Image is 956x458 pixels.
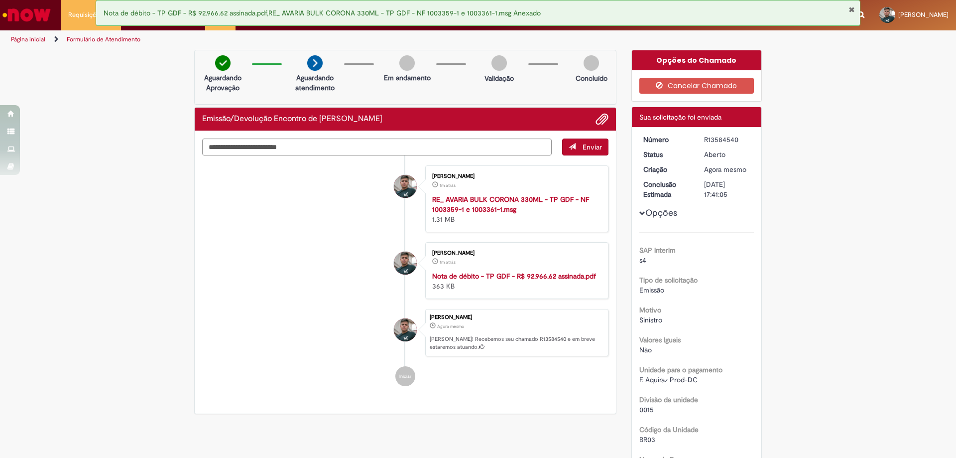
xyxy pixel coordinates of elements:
[1,5,52,25] img: ServiceNow
[432,250,598,256] div: [PERSON_NAME]
[432,173,598,179] div: [PERSON_NAME]
[639,246,676,255] b: SAP Interim
[639,375,698,384] span: F. Aquiraz Prod-DC
[68,10,103,20] span: Requisições
[584,55,599,71] img: img-circle-grey.png
[394,318,417,341] div: Eric Barros Da Silva
[636,150,697,159] dt: Status
[394,252,417,275] div: Eric Barros Da Silva
[215,55,231,71] img: check-circle-green.png
[437,323,464,329] span: Agora mesmo
[440,259,456,265] time: 01/10/2025 09:40:29
[202,139,552,155] textarea: Digite sua mensagem aqui...
[704,165,746,174] span: Agora mesmo
[704,179,750,199] div: [DATE] 17:41:05
[639,113,721,122] span: Sua solicitação foi enviada
[7,30,630,49] ul: Trilhas de página
[307,55,323,71] img: arrow-next.png
[704,164,750,174] div: 01/10/2025 09:41:01
[562,139,608,155] button: Enviar
[440,182,456,188] span: 1m atrás
[704,150,750,159] div: Aberto
[432,195,589,214] a: RE_ AVARIA BULK CORONA 330ML - TP GDF - NF 1003359-1 e 1003361-1.msg
[202,309,608,357] li: Eric Barros Da Silva
[432,194,598,224] div: 1.31 MB
[639,425,699,434] b: Código da Unidade
[639,78,754,94] button: Cancelar Chamado
[199,73,247,93] p: Aguardando Aprovação
[291,73,339,93] p: Aguardando atendimento
[399,55,415,71] img: img-circle-grey.png
[639,365,722,374] b: Unidade para o pagamento
[636,135,697,145] dt: Número
[639,256,646,265] span: s4
[491,55,507,71] img: img-circle-grey.png
[384,73,431,83] p: Em andamento
[632,50,762,70] div: Opções do Chamado
[202,155,608,397] ul: Histórico de tíquete
[636,164,697,174] dt: Criação
[704,135,750,145] div: R13584540
[639,405,654,414] span: 0015
[484,73,514,83] p: Validação
[898,10,949,19] span: [PERSON_NAME]
[704,165,746,174] time: 01/10/2025 09:41:01
[583,143,602,152] span: Enviar
[440,259,456,265] span: 1m atrás
[596,113,608,126] button: Adicionar anexos
[576,73,607,83] p: Concluído
[639,305,661,314] b: Motivo
[394,175,417,198] div: Eric Barros Da Silva
[11,35,45,43] a: Página inicial
[432,272,596,281] a: Nota de débito - TP GDF - R$ 92.966.62 assinada.pdf
[639,286,664,295] span: Emissão
[430,335,603,351] p: [PERSON_NAME]! Recebemos seu chamado R13584540 e em breve estaremos atuando.
[202,115,382,124] h2: Emissão/Devolução Encontro de Contas Fornecedor Histórico de tíquete
[67,35,140,43] a: Formulário de Atendimento
[440,182,456,188] time: 01/10/2025 09:40:30
[437,323,464,329] time: 01/10/2025 09:41:01
[639,335,681,344] b: Valores Iguais
[639,345,652,354] span: Não
[430,314,603,320] div: [PERSON_NAME]
[848,5,855,13] button: Fechar Notificação
[639,315,662,324] span: Sinistro
[636,179,697,199] dt: Conclusão Estimada
[639,435,655,444] span: BR03
[432,271,598,291] div: 363 KB
[104,8,541,17] span: Nota de débito - TP GDF - R$ 92.966.62 assinada.pdf,RE_ AVARIA BULK CORONA 330ML - TP GDF - NF 10...
[639,276,698,285] b: Tipo de solicitação
[639,395,698,404] b: Divisão da unidade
